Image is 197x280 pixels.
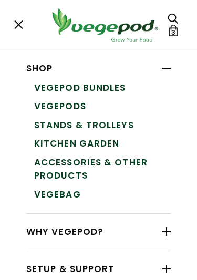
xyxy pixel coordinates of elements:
[34,153,171,185] a: Accessories & Other Products
[26,222,171,242] a: Why Vegepod?
[168,12,178,23] a: Search
[34,97,171,116] a: Vegepods
[168,25,179,36] a: Cart
[34,116,171,134] a: Stands & Trolleys
[171,27,175,37] span: 3
[34,134,171,153] a: Kitchen Garden
[26,59,171,79] a: Shop
[26,259,171,279] a: Setup & Support
[34,185,171,204] a: VegeBag
[34,78,171,97] a: Vegepod Bundles
[46,6,163,44] img: Vegepod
